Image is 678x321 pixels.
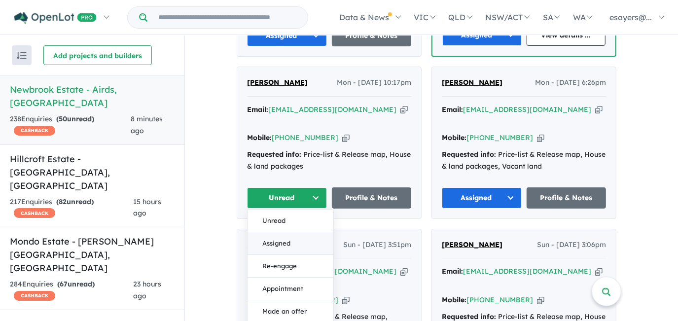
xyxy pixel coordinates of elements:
[56,114,94,123] strong: ( unread)
[595,105,603,115] button: Copy
[131,114,163,135] span: 8 minutes ago
[247,149,411,173] div: Price-list & Release map, House & land packages
[14,12,97,24] img: Openlot PRO Logo White
[60,280,68,288] span: 67
[248,278,333,300] button: Appointment
[442,25,522,46] button: Assigned
[247,77,308,89] a: [PERSON_NAME]
[442,150,496,159] strong: Requested info:
[272,133,338,142] a: [PHONE_NUMBER]
[10,113,131,137] div: 238 Enquir ies
[248,255,333,278] button: Re-engage
[342,133,350,143] button: Copy
[527,25,606,46] a: View details ...
[466,133,533,142] a: [PHONE_NUMBER]
[442,312,496,321] strong: Requested info:
[463,267,591,276] a: [EMAIL_ADDRESS][DOMAIN_NAME]
[332,187,412,209] a: Profile & Notes
[400,266,408,277] button: Copy
[442,239,502,251] a: [PERSON_NAME]
[247,78,308,87] span: [PERSON_NAME]
[442,105,463,114] strong: Email:
[442,295,466,304] strong: Mobile:
[10,196,133,220] div: 217 Enquir ies
[17,52,27,59] img: sort.svg
[43,45,152,65] button: Add projects and builders
[337,77,411,89] span: Mon - [DATE] 10:17pm
[268,105,396,114] a: [EMAIL_ADDRESS][DOMAIN_NAME]
[442,267,463,276] strong: Email:
[343,239,411,251] span: Sun - [DATE] 3:51pm
[342,295,350,305] button: Copy
[247,25,327,46] button: Assigned
[247,105,268,114] strong: Email:
[134,280,162,300] span: 23 hours ago
[537,295,544,305] button: Copy
[400,105,408,115] button: Copy
[442,77,502,89] a: [PERSON_NAME]
[247,133,272,142] strong: Mobile:
[442,133,466,142] strong: Mobile:
[537,133,544,143] button: Copy
[466,295,533,304] a: [PHONE_NUMBER]
[535,77,606,89] span: Mon - [DATE] 6:26pm
[537,239,606,251] span: Sun - [DATE] 3:06pm
[442,187,522,209] button: Assigned
[527,187,607,209] a: Profile & Notes
[59,114,67,123] span: 50
[10,83,175,109] h5: Newbrook Estate - Airds , [GEOGRAPHIC_DATA]
[59,197,67,206] span: 82
[10,152,175,192] h5: Hillcroft Estate - [GEOGRAPHIC_DATA] , [GEOGRAPHIC_DATA]
[332,25,412,46] a: Profile & Notes
[10,279,134,302] div: 284 Enquir ies
[57,280,95,288] strong: ( unread)
[248,232,333,255] button: Assigned
[463,105,591,114] a: [EMAIL_ADDRESS][DOMAIN_NAME]
[247,150,301,159] strong: Requested info:
[14,126,55,136] span: CASHBACK
[14,291,55,301] span: CASHBACK
[247,187,327,209] button: Unread
[14,208,55,218] span: CASHBACK
[149,7,306,28] input: Try estate name, suburb, builder or developer
[248,210,333,232] button: Unread
[609,12,652,22] span: esayers@...
[442,149,606,173] div: Price-list & Release map, House & land packages, Vacant land
[595,266,603,277] button: Copy
[442,78,502,87] span: [PERSON_NAME]
[442,240,502,249] span: [PERSON_NAME]
[56,197,94,206] strong: ( unread)
[10,235,175,275] h5: Mondo Estate - [PERSON_NAME][GEOGRAPHIC_DATA] , [GEOGRAPHIC_DATA]
[133,197,161,218] span: 15 hours ago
